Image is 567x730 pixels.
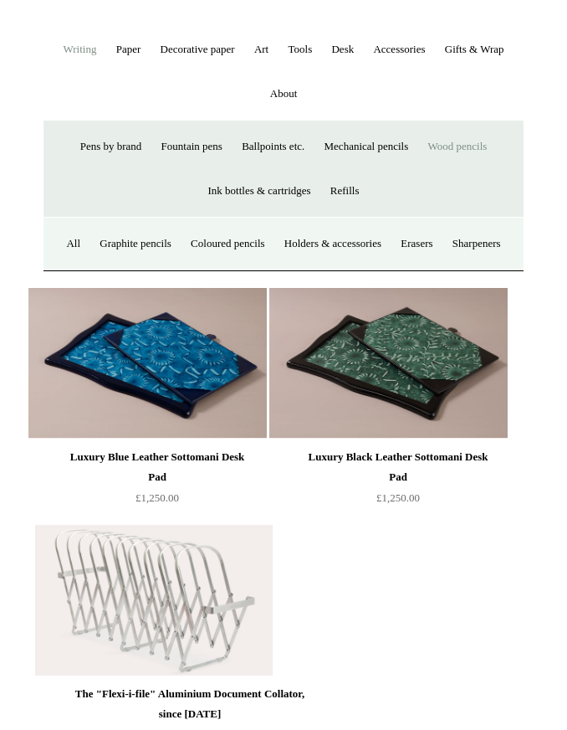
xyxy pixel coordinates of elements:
a: Ballpoints etc. [233,125,313,169]
a: Desk [323,28,362,72]
img: The "Flexi-i-file" Aluminium Document Collator, since 1941 [35,525,273,676]
a: About [262,72,306,116]
a: Coloured pencils [182,222,273,266]
a: Erasers [392,222,441,266]
a: Luxury Black Leather Sottomani Desk Pad £1,250.00 [303,439,493,508]
a: Pens by brand [72,125,151,169]
a: Decorative paper [152,28,243,72]
a: Fountain pens [153,125,231,169]
a: Luxury Blue Leather Sottomani Desk Pad £1,250.00 [62,439,252,508]
a: Graphite pencils [91,222,180,266]
a: Art [246,28,277,72]
a: The "Flexi-i-file" Aluminium Document Collator, since 1941 The "Flexi-i-file" Aluminium Document ... [69,525,306,676]
span: £1,250.00 [376,491,420,504]
span: £1,250.00 [135,491,179,504]
div: The "Flexi-i-file" Aluminium Document Collator, since [DATE] [73,684,307,724]
div: Luxury Blue Leather Sottomani Desk Pad [66,447,248,487]
a: Wood pencils [420,125,496,169]
a: Luxury Black Leather Sottomani Desk Pad Luxury Black Leather Sottomani Desk Pad [303,288,540,439]
a: Holders & accessories [276,222,390,266]
a: Sharpeners [444,222,509,266]
a: All [58,222,89,266]
img: Luxury Blue Leather Sottomani Desk Pad [28,288,266,439]
div: Luxury Black Leather Sottomani Desk Pad [307,447,488,487]
a: Luxury Blue Leather Sottomani Desk Pad Luxury Blue Leather Sottomani Desk Pad [62,288,299,439]
a: Gifts & Wrap [437,28,513,72]
a: Paper [108,28,150,72]
a: Tools [280,28,321,72]
img: Luxury Black Leather Sottomani Desk Pad [269,288,507,439]
a: Refills [322,169,368,213]
a: Ink bottles & cartridges [199,169,319,213]
a: Mechanical pencils [316,125,417,169]
a: Writing [54,28,105,72]
a: Accessories [365,28,433,72]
